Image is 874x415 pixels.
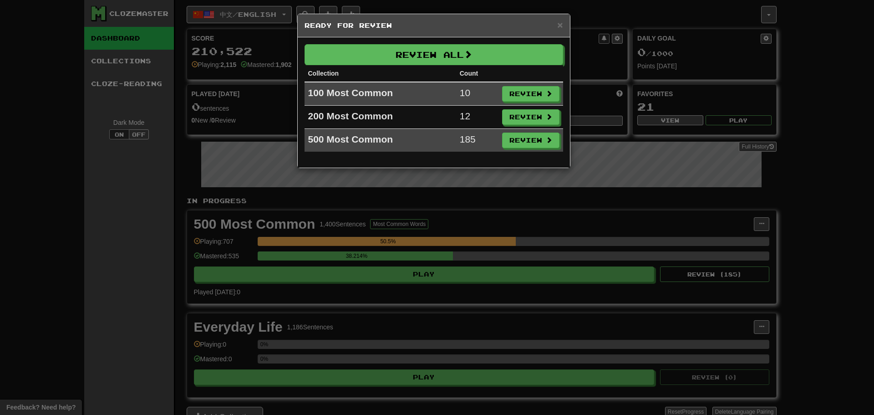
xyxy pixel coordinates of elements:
th: Count [456,65,498,82]
h5: Ready for Review [305,21,563,30]
button: Close [557,20,563,30]
td: 10 [456,82,498,106]
button: Review [502,133,559,148]
td: 200 Most Common [305,106,456,129]
button: Review [502,109,559,125]
td: 100 Most Common [305,82,456,106]
button: Review [502,86,559,102]
td: 185 [456,129,498,152]
td: 500 Most Common [305,129,456,152]
span: × [557,20,563,30]
td: 12 [456,106,498,129]
th: Collection [305,65,456,82]
button: Review All [305,44,563,65]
